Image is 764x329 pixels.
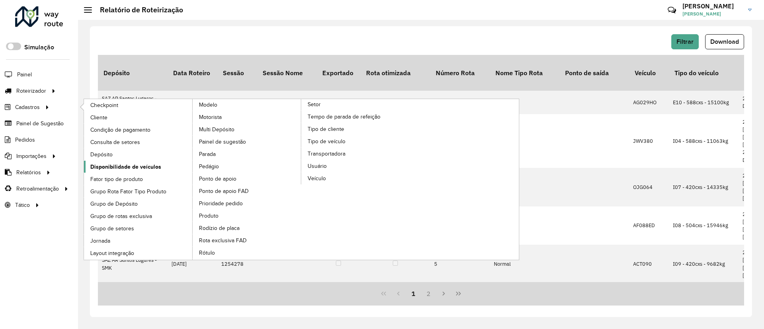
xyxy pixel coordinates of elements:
label: Simulação [24,43,54,52]
button: Last Page [451,286,466,301]
a: Produto [193,210,302,222]
button: Next Page [436,286,451,301]
a: Grupo Rota Fator Tipo Produto [84,185,193,197]
button: Download [705,34,744,49]
span: Layout integração [90,249,134,257]
a: Tipo de veículo [301,135,410,147]
a: Jornada [84,235,193,247]
span: Disponibilidade de veículos [90,163,161,171]
span: Relatórios [16,168,41,177]
span: Setor [308,100,321,109]
th: Data Roteiro [168,55,217,91]
td: Normal [490,245,559,283]
a: Pedágio [193,160,302,172]
span: Produto [199,212,218,220]
span: Download [710,38,739,45]
a: Depósito [84,148,193,160]
td: I09 - 420cxs - 9682kg [669,245,739,283]
span: Painel [17,70,32,79]
span: Grupo de rotas exclusiva [90,212,152,220]
td: I07 - 420cxs - 14335kg [669,168,739,206]
h2: Relatório de Roteirização [92,6,183,14]
a: Multi Depósito [193,123,302,135]
td: I08 - 504cxs - 15946kg [669,206,739,245]
span: Prioridade pedido [199,199,243,208]
span: Grupo Rota Fator Tipo Produto [90,187,166,196]
td: AF088ED [629,206,669,245]
th: Ponto de saída [559,55,629,91]
a: Checkpoint [84,99,193,111]
td: I04 - 588cxs - 11063kg [669,114,739,168]
td: Normal [490,91,559,114]
button: Filtrar [671,34,699,49]
span: Ponto de apoio FAD [199,187,249,195]
span: Rota exclusiva FAD [199,236,247,245]
a: Grupo de rotas exclusiva [84,210,193,222]
td: 1254278 [217,245,257,283]
span: Condição de pagamento [90,126,150,134]
th: Exportado [317,55,361,91]
span: Pedágio [199,162,219,171]
span: Importações [16,152,47,160]
a: Ponto de apoio FAD [193,185,302,197]
th: Rota otimizada [361,55,430,91]
span: Consulta de setores [90,138,140,146]
span: Rodízio de placa [199,224,240,232]
span: Transportadora [308,150,345,158]
span: [PERSON_NAME] [682,10,742,18]
span: Grupo de setores [90,224,134,233]
span: Parada [199,150,216,158]
a: Grupo de setores [84,222,193,234]
td: [DATE] [168,245,217,283]
a: Veículo [301,172,410,184]
td: AG029HO [629,91,669,114]
td: Normal [490,114,559,168]
th: Sessão [217,55,257,91]
a: Transportadora [301,148,410,160]
a: Consulta de setores [84,136,193,148]
a: Usuário [301,160,410,172]
span: Ponto de apoio [199,175,236,183]
button: 1 [406,286,421,301]
a: Rodízio de placa [193,222,302,234]
span: Roteirizador [16,87,46,95]
span: Jornada [90,237,110,245]
span: Checkpoint [90,101,118,109]
td: SAZ AR Santos Lugares - SMK [98,245,168,283]
a: Grupo de Depósito [84,198,193,210]
td: SAZ AR Santos Lugares - SMK [98,91,168,114]
span: Usuário [308,162,327,170]
span: Pedidos [15,136,35,144]
span: Tático [15,201,30,209]
span: Motorista [199,113,222,121]
a: Disponibilidade de veículos [84,161,193,173]
a: Tempo de parada de refeição [301,111,410,123]
td: 5 [430,245,490,283]
td: 1 [430,91,490,114]
td: 1254278 [217,91,257,114]
th: Sessão Nome [257,55,317,91]
td: Normal [490,168,559,206]
td: Normal [490,206,559,245]
th: Veículo [629,55,669,91]
span: Tipo de veículo [308,137,345,146]
span: Grupo de Depósito [90,200,138,208]
a: Tipo de cliente [301,123,410,135]
h3: [PERSON_NAME] [682,2,742,10]
a: Ponto de apoio [193,173,302,185]
a: Fator tipo de produto [84,173,193,185]
td: ACT090 [629,245,669,283]
span: Modelo [199,101,217,109]
span: Tempo de parada de refeição [308,113,380,121]
span: Painel de sugestão [199,138,246,146]
a: Cliente [84,111,193,123]
span: Retroalimentação [16,185,59,193]
span: Cliente [90,113,107,122]
th: Depósito [98,55,168,91]
a: Layout integração [84,247,193,259]
span: Veículo [308,174,326,183]
span: Cadastros [15,103,40,111]
span: Filtrar [676,38,694,45]
td: [DATE] [168,91,217,114]
th: Nome Tipo Rota [490,55,559,91]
